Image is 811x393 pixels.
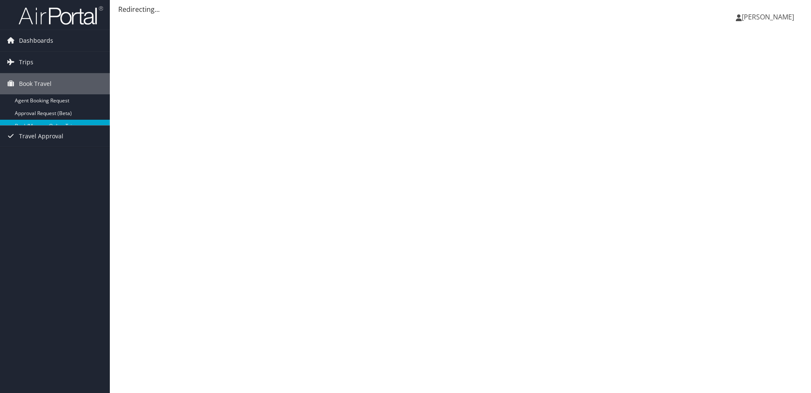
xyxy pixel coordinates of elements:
[19,52,33,73] span: Trips
[742,12,794,22] span: [PERSON_NAME]
[19,126,63,147] span: Travel Approval
[19,5,103,25] img: airportal-logo.png
[19,30,53,51] span: Dashboards
[736,4,803,30] a: [PERSON_NAME]
[118,4,803,14] div: Redirecting...
[19,73,52,94] span: Book Travel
